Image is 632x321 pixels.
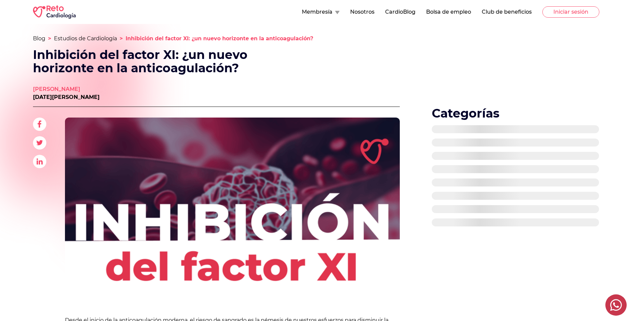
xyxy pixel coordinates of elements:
p: [DATE][PERSON_NAME] [33,93,100,101]
img: RETO Cardio Logo [33,5,76,19]
span: Inhibición del factor XI: ¿un nuevo horizonte en la anticoagulación? [126,35,313,42]
span: > [48,35,51,42]
button: Club de beneficios [482,8,532,16]
button: CardioBlog [385,8,415,16]
h1: Inhibición del factor XI: ¿un nuevo horizonte en la anticoagulación? [33,48,289,75]
button: Membresía [302,8,339,16]
button: Bolsa de empleo [426,8,471,16]
img: Inhibición del factor XI: ¿un nuevo horizonte en la anticoagulación? [65,118,400,306]
a: [PERSON_NAME] [33,85,100,93]
h2: Categorías [432,107,599,120]
button: Nosotros [350,8,374,16]
span: > [120,35,123,42]
a: Estudios de Cardiología [54,35,117,42]
a: Blog [33,35,45,42]
button: Iniciar sesión [542,6,599,18]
